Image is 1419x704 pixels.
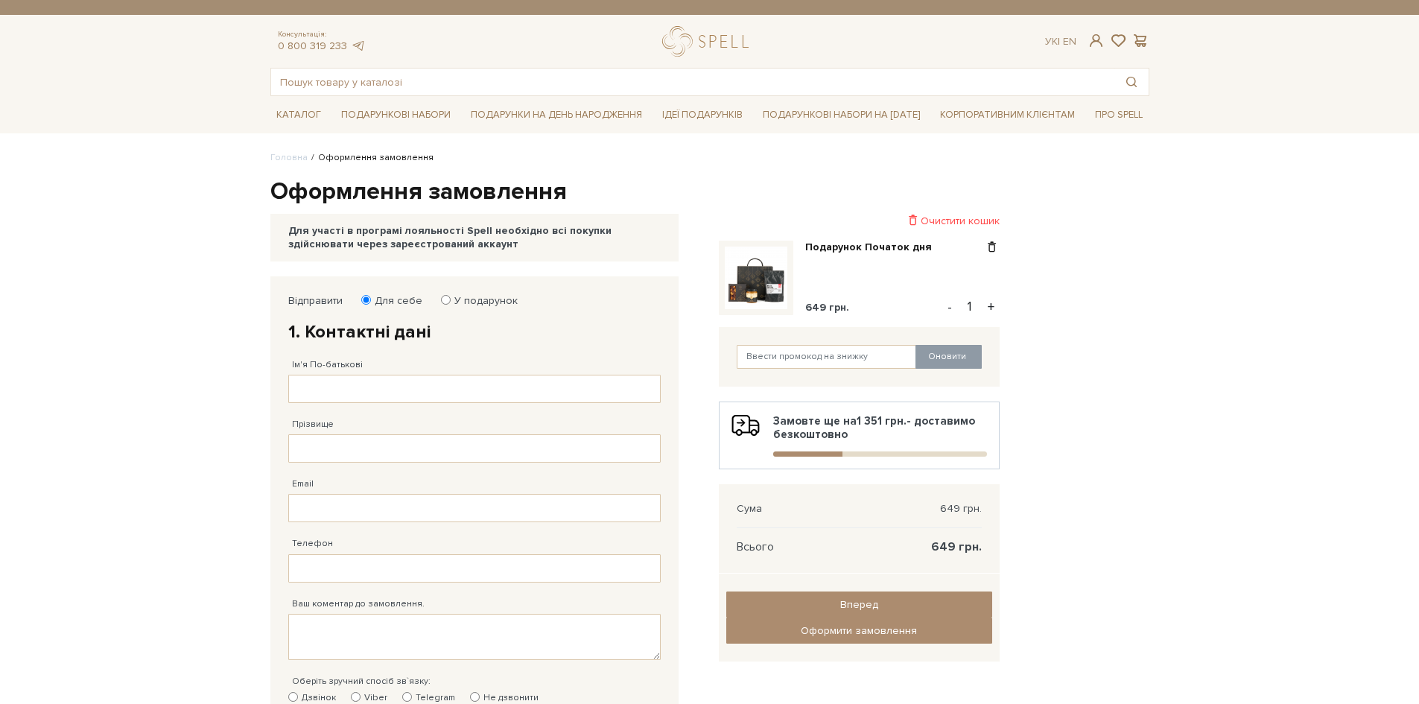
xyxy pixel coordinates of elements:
span: Консультація: [278,30,366,39]
a: 0 800 319 233 [278,39,347,52]
a: Про Spell [1089,104,1149,127]
a: Подарунки на День народження [465,104,648,127]
h1: Оформлення замовлення [270,177,1149,208]
span: Оформити замовлення [801,624,917,637]
input: Пошук товару у каталозі [271,69,1114,95]
a: Ідеї подарунків [656,104,749,127]
img: Подарунок Початок дня [725,247,787,309]
label: Прізвище [292,418,334,431]
label: Ваш коментар до замовлення. [292,597,425,611]
a: Головна [270,152,308,163]
label: У подарунок [445,294,518,308]
a: Подарункові набори [335,104,457,127]
label: Оберіть зручний спосіб зв`язку: [292,675,431,688]
b: 1 351 грн. [857,414,907,428]
span: Сума [737,502,762,516]
button: Оновити [915,345,982,369]
input: Viber [351,692,361,702]
li: Оформлення замовлення [308,151,434,165]
span: | [1058,35,1060,48]
span: 649 грн. [940,502,982,516]
span: 649 грн. [931,540,982,554]
button: - [942,296,957,318]
a: Каталог [270,104,327,127]
label: Відправити [288,294,343,308]
button: Пошук товару у каталозі [1114,69,1149,95]
div: Очистити кошик [719,214,1000,228]
span: Всього [737,540,774,554]
input: У подарунок [441,295,451,305]
a: Корпоративним клієнтам [934,102,1081,127]
input: Не дзвонити [470,692,480,702]
label: Телефон [292,537,333,551]
span: 649 грн. [805,301,849,314]
button: + [982,296,1000,318]
label: Email [292,478,314,491]
div: Для участі в програмі лояльності Spell необхідно всі покупки здійснювати через зареєстрований акк... [288,224,661,251]
h2: 1. Контактні дані [288,320,661,343]
a: En [1063,35,1076,48]
label: Для себе [365,294,422,308]
input: Ввести промокод на знижку [737,345,917,369]
input: Telegram [402,692,412,702]
a: logo [662,26,755,57]
span: Вперед [840,598,878,611]
div: Ук [1045,35,1076,48]
input: Для себе [361,295,371,305]
a: Подарункові набори на [DATE] [757,102,926,127]
div: Замовте ще на - доставимо безкоштовно [731,414,987,457]
input: Дзвінок [288,692,298,702]
a: telegram [351,39,366,52]
label: Ім'я По-батькові [292,358,363,372]
a: Подарунок Початок дня [805,241,943,254]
